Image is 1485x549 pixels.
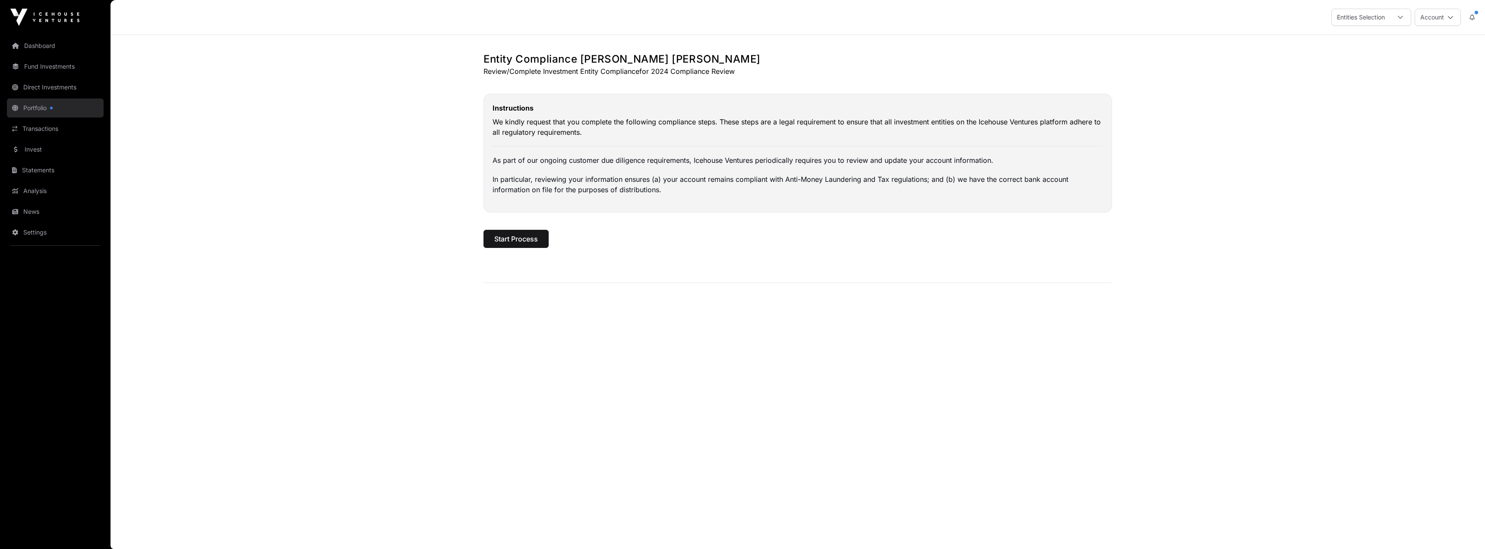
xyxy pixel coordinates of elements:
a: Start Process [483,238,549,247]
iframe: Chat Widget [1442,508,1485,549]
img: Icehouse Ventures Logo [10,9,79,26]
a: News [7,202,104,221]
a: Direct Investments [7,78,104,97]
div: Entities Selection [1332,9,1390,25]
button: Account [1415,9,1461,26]
a: Settings [7,223,104,242]
span: for 2024 Compliance Review [639,67,735,76]
a: Invest [7,140,104,159]
p: Review/Complete Investment Entity Compliance [483,66,1112,76]
p: We kindly request that you complete the following compliance steps. These steps are a legal requi... [493,117,1103,137]
p: In particular, reviewing your information ensures (a) your account remains compliant with Anti-Mo... [493,174,1103,195]
a: Portfolio [7,98,104,117]
button: Start Process [483,230,549,248]
h1: Entity Compliance [PERSON_NAME] [PERSON_NAME] [483,52,1112,66]
a: Statements [7,161,104,180]
a: Analysis [7,181,104,200]
a: Fund Investments [7,57,104,76]
a: Transactions [7,119,104,138]
span: Start Process [494,234,538,244]
strong: Instructions [493,104,534,112]
a: Dashboard [7,36,104,55]
p: As part of our ongoing customer due diligence requirements, Icehouse Ventures periodically requir... [493,155,1103,165]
